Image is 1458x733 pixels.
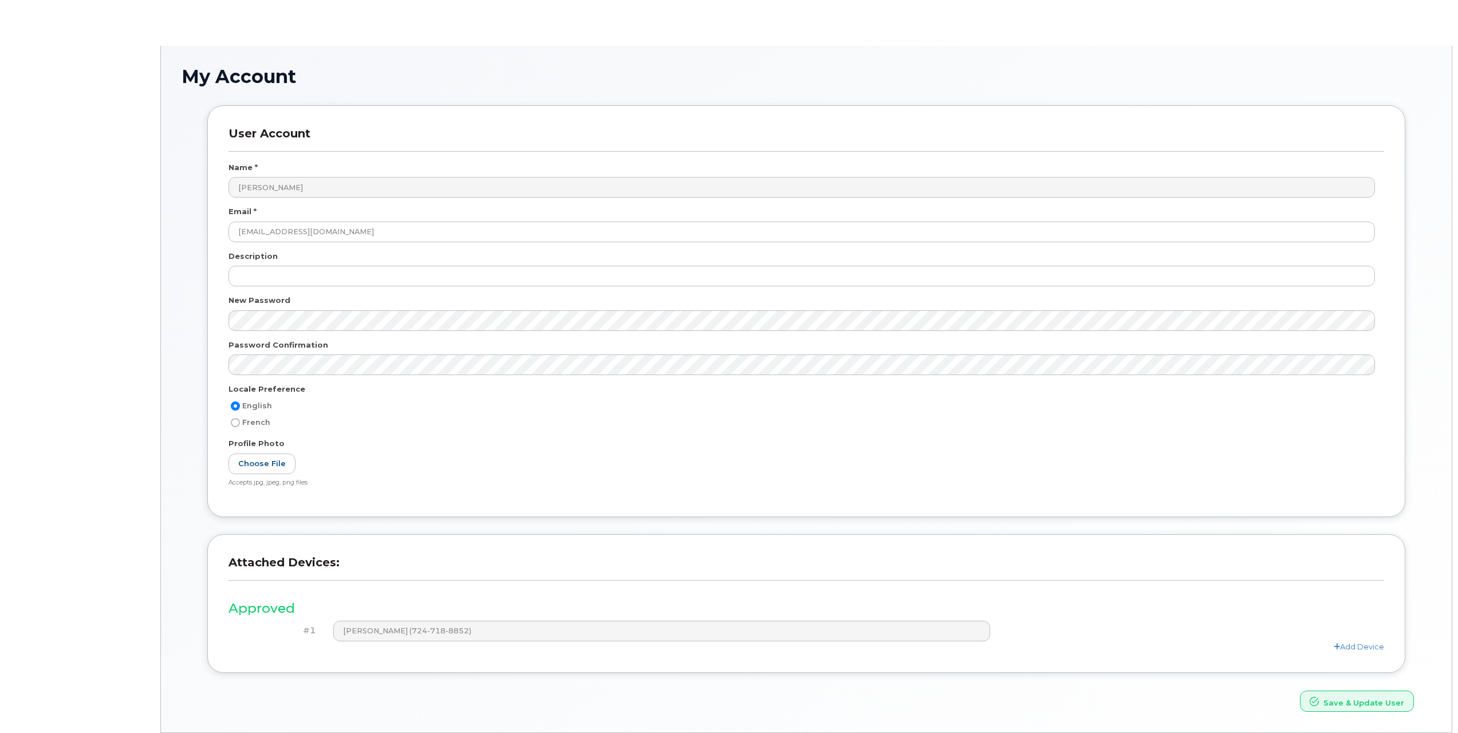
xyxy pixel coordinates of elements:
input: French [231,418,240,427]
label: Email * [228,206,257,217]
label: New Password [228,295,290,306]
h4: #1 [237,626,316,636]
label: Name * [228,162,258,173]
div: Accepts jpg, jpeg, png files [228,479,1375,487]
span: English [242,401,272,410]
input: English [231,401,240,411]
h3: User Account [228,127,1384,151]
label: Password Confirmation [228,340,328,350]
h3: Approved [228,601,1384,616]
span: French [242,418,270,427]
a: Add Device [1334,642,1384,651]
label: Locale Preference [228,384,305,395]
button: Save & Update User [1300,691,1414,712]
h3: Attached Devices: [228,555,1384,580]
label: Choose File [228,454,295,475]
label: Profile Photo [228,438,285,449]
h1: My Account [182,66,1431,86]
label: Description [228,251,278,262]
